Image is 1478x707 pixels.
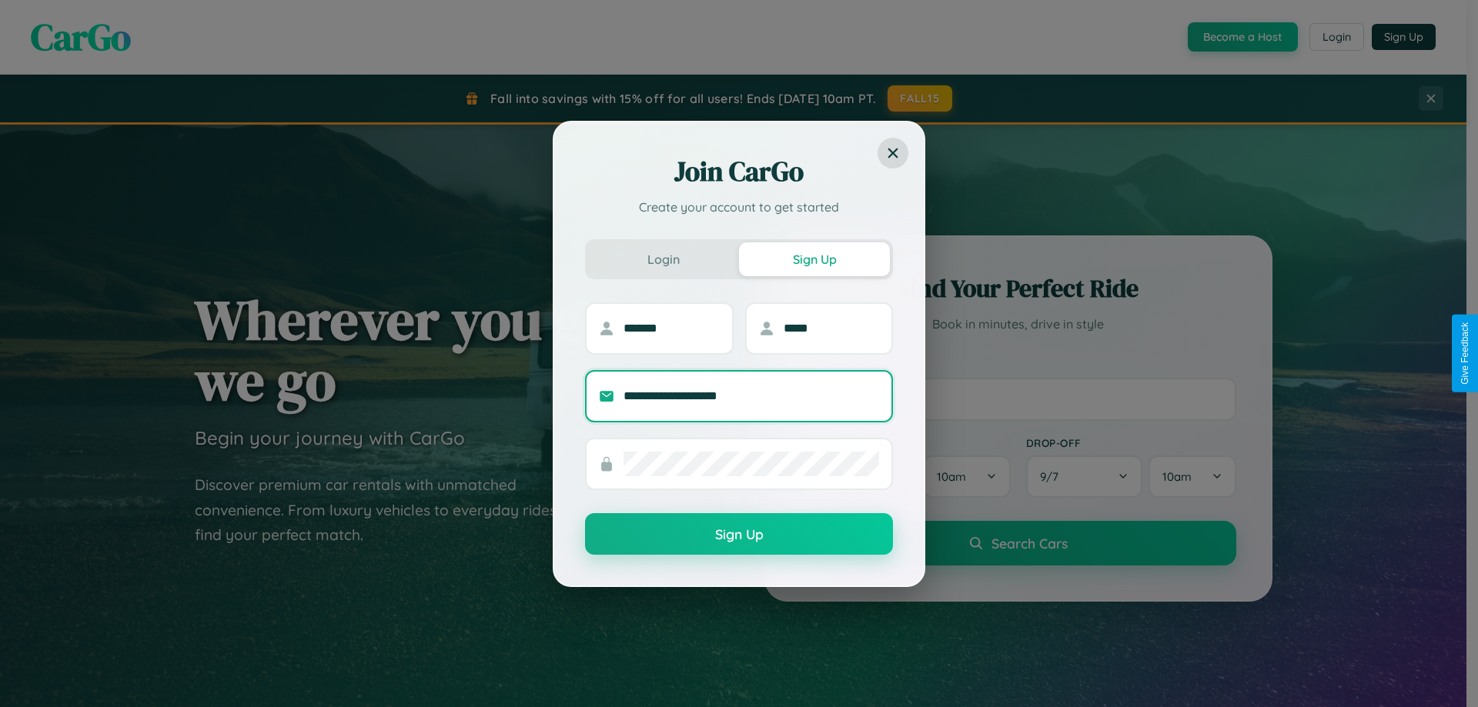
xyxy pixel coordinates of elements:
div: Give Feedback [1460,322,1470,385]
button: Sign Up [585,513,893,555]
button: Login [588,242,739,276]
p: Create your account to get started [585,198,893,216]
button: Sign Up [739,242,890,276]
h2: Join CarGo [585,153,893,190]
